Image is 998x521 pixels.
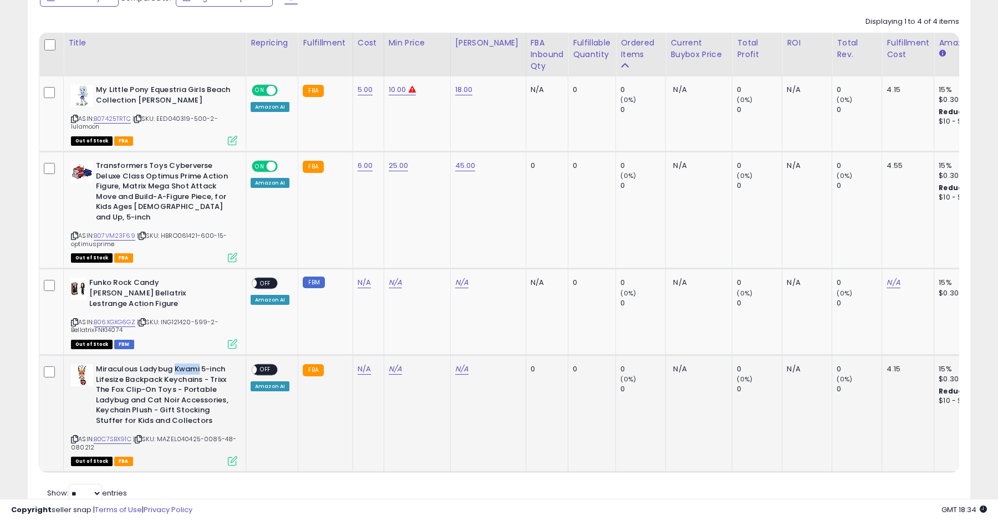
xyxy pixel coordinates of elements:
span: All listings that are currently out of stock and unavailable for purchase on Amazon [71,340,113,349]
a: B07425TRTC [94,114,131,124]
div: 0 [620,85,665,95]
div: N/A [787,85,823,95]
div: N/A [787,364,823,374]
div: 0 [620,161,665,171]
div: seller snap | | [11,505,192,515]
div: N/A [531,85,560,95]
small: FBA [303,161,323,173]
div: Current Buybox Price [670,37,727,60]
span: OFF [257,365,274,375]
small: (0%) [620,171,636,180]
small: (0%) [837,95,852,104]
a: 10.00 [389,84,406,95]
img: 41hBrg5nmcL._SL40_.jpg [71,364,93,386]
div: 0 [837,278,882,288]
div: 0 [737,85,782,95]
div: Amazon AI [251,102,289,112]
div: 0 [837,364,882,374]
span: | SKU: EED040319-500-2-lulamoon [71,114,218,131]
span: OFF [276,86,294,95]
div: Fulfillment [303,37,348,49]
div: 0 [737,298,782,308]
div: 0 [620,298,665,308]
a: Terms of Use [95,504,142,515]
div: 0 [837,105,882,115]
div: Amazon AI [251,381,289,391]
a: 45.00 [455,160,476,171]
a: N/A [358,277,371,288]
div: FBA inbound Qty [531,37,564,72]
a: Privacy Policy [144,504,192,515]
div: 4.55 [887,161,925,171]
small: (0%) [620,95,636,104]
div: 0 [531,364,560,374]
small: FBM [303,277,324,288]
b: Miraculous Ladybug Kwami 5-inch Lifesize Backpack Keychains - Trixx The Fox Clip-On Toys - Portab... [96,364,231,428]
a: N/A [389,277,402,288]
a: N/A [455,364,469,375]
span: N/A [673,277,686,288]
a: 18.00 [455,84,473,95]
div: 4.15 [887,85,925,95]
div: N/A [787,161,823,171]
div: Fulfillable Quantity [573,37,611,60]
div: 0 [620,105,665,115]
div: 0 [573,161,607,171]
span: | SKU: MAZEL040425-0085-48-080212 [71,435,237,451]
div: 0 [620,364,665,374]
span: FBM [114,340,134,349]
span: OFF [257,279,274,288]
span: 2025-10-6 18:34 GMT [941,504,987,515]
img: 41gB2iaOTgL._SL40_.jpg [71,278,86,300]
div: 0 [573,278,607,288]
div: Amazon AI [251,178,289,188]
a: N/A [455,277,469,288]
small: (0%) [837,289,852,298]
div: ASIN: [71,278,237,348]
div: 0 [620,384,665,394]
span: | SKU: ING121420-599-2-BellatrixFNK14074 [71,318,218,334]
a: N/A [887,277,900,288]
div: Displaying 1 to 4 of 4 items [865,17,959,27]
div: 0 [837,85,882,95]
div: 0 [837,384,882,394]
div: Total Profit [737,37,777,60]
b: Transformers Toys Cyberverse Deluxe Class Optimus Prime Action Figure, Matrix Mega Shot Attack Mo... [96,161,231,225]
div: Cost [358,37,379,49]
span: N/A [673,160,686,171]
div: ASIN: [71,364,237,464]
span: All listings that are currently out of stock and unavailable for purchase on Amazon [71,457,113,466]
span: N/A [673,364,686,374]
div: Repricing [251,37,293,49]
span: FBA [114,457,133,466]
div: 0 [737,161,782,171]
div: 0 [620,278,665,288]
div: 0 [620,181,665,191]
small: (0%) [737,375,752,384]
div: Title [68,37,241,49]
strong: Copyright [11,504,52,515]
small: (0%) [737,95,752,104]
a: 5.00 [358,84,373,95]
a: 6.00 [358,160,373,171]
small: FBA [303,85,323,97]
div: 0 [573,364,607,374]
a: N/A [358,364,371,375]
div: Fulfillment Cost [887,37,929,60]
a: N/A [389,364,402,375]
div: 0 [573,85,607,95]
div: ASIN: [71,161,237,261]
small: (0%) [837,375,852,384]
div: 4.15 [887,364,925,374]
div: Amazon AI [251,295,289,305]
span: All listings that are currently out of stock and unavailable for purchase on Amazon [71,253,113,263]
div: 0 [837,161,882,171]
span: FBA [114,253,133,263]
small: (0%) [737,171,752,180]
div: 0 [737,105,782,115]
a: B06XGXG6GZ [94,318,135,327]
div: 0 [531,161,560,171]
div: 0 [737,278,782,288]
div: ASIN: [71,85,237,144]
img: 41vYivfFhHL._SL40_.jpg [71,161,93,183]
